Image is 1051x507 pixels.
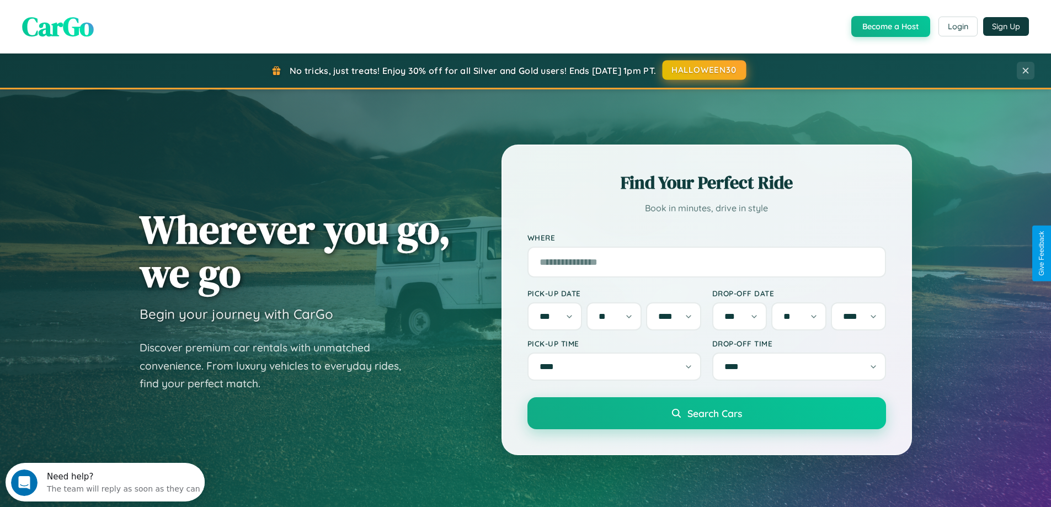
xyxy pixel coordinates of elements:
[527,339,701,348] label: Pick-up Time
[140,207,451,295] h1: Wherever you go, we go
[11,469,38,496] iframe: Intercom live chat
[140,306,333,322] h3: Begin your journey with CarGo
[290,65,656,76] span: No tricks, just treats! Enjoy 30% off for all Silver and Gold users! Ends [DATE] 1pm PT.
[663,60,746,80] button: HALLOWEEN30
[712,289,886,298] label: Drop-off Date
[22,8,94,45] span: CarGo
[938,17,978,36] button: Login
[41,18,195,30] div: The team will reply as soon as they can
[983,17,1029,36] button: Sign Up
[712,339,886,348] label: Drop-off Time
[527,170,886,195] h2: Find Your Perfect Ride
[851,16,930,37] button: Become a Host
[6,463,205,501] iframe: Intercom live chat discovery launcher
[687,407,742,419] span: Search Cars
[1038,231,1045,276] div: Give Feedback
[527,233,886,242] label: Where
[4,4,205,35] div: Open Intercom Messenger
[527,200,886,216] p: Book in minutes, drive in style
[527,397,886,429] button: Search Cars
[527,289,701,298] label: Pick-up Date
[140,339,415,393] p: Discover premium car rentals with unmatched convenience. From luxury vehicles to everyday rides, ...
[41,9,195,18] div: Need help?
